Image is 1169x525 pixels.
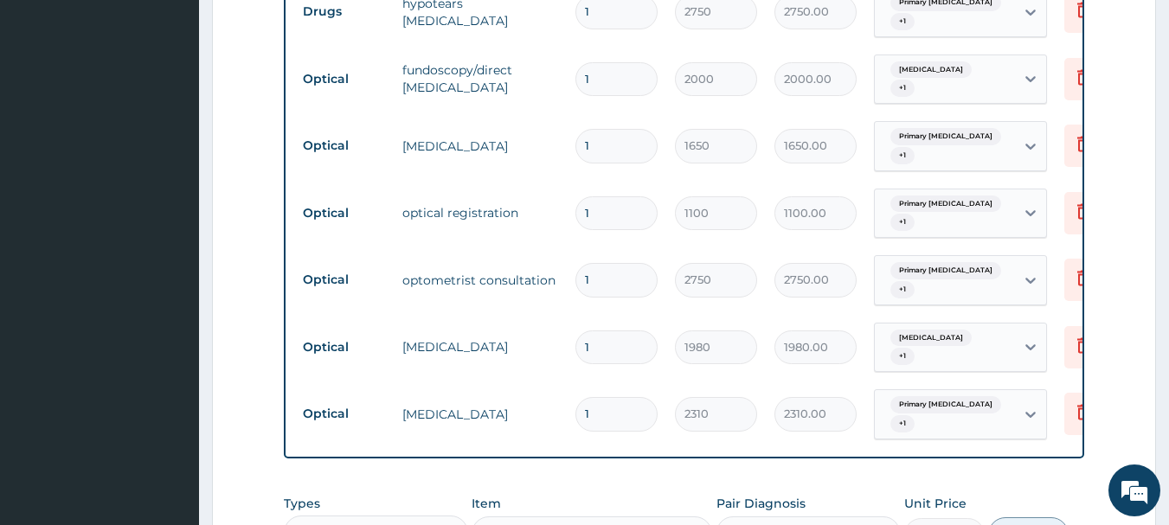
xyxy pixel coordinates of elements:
span: We're online! [100,154,239,329]
span: + 1 [890,13,915,30]
td: fundoscopy/direct [MEDICAL_DATA] [394,53,567,105]
textarea: Type your message and hit 'Enter' [9,345,330,406]
label: Types [284,496,320,511]
span: Primary [MEDICAL_DATA] [890,195,1001,213]
span: + 1 [890,80,915,97]
div: Chat with us now [90,97,291,119]
img: d_794563401_company_1708531726252_794563401 [32,86,70,130]
label: Unit Price [904,495,967,512]
td: Optical [294,398,394,430]
span: Primary [MEDICAL_DATA] [890,262,1001,279]
td: [MEDICAL_DATA] [394,129,567,163]
td: Optical [294,264,394,296]
td: optical registration [394,195,567,230]
span: + 1 [890,415,915,432]
span: [MEDICAL_DATA] [890,61,972,79]
span: + 1 [890,348,915,365]
td: Optical [294,130,394,162]
label: Item [472,495,501,512]
label: Pair Diagnosis [716,495,806,512]
span: + 1 [890,147,915,164]
td: Optical [294,63,394,95]
span: [MEDICAL_DATA] [890,330,972,347]
span: + 1 [890,214,915,231]
div: Minimize live chat window [284,9,325,50]
span: Primary [MEDICAL_DATA] [890,396,1001,413]
td: Optical [294,197,394,229]
td: optometrist consultation [394,263,567,298]
td: [MEDICAL_DATA] [394,330,567,364]
span: + 1 [890,281,915,298]
span: Primary [MEDICAL_DATA] [890,128,1001,145]
td: Optical [294,331,394,363]
td: [MEDICAL_DATA] [394,397,567,432]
